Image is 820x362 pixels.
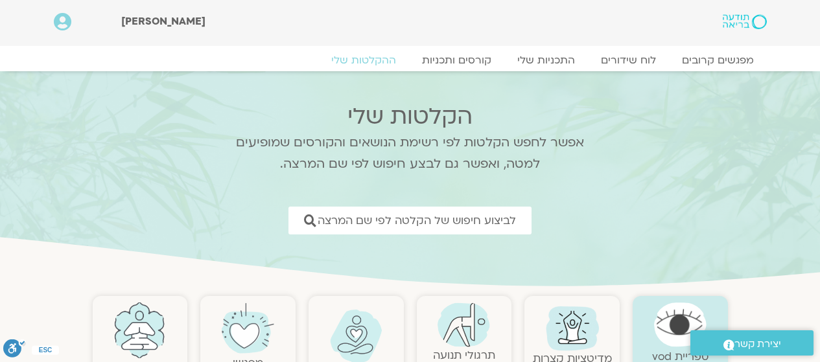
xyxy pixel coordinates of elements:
[690,330,814,356] a: יצירת קשר
[219,104,602,130] h2: הקלטות שלי
[504,54,588,67] a: התכניות שלי
[121,14,205,28] span: [PERSON_NAME]
[54,54,767,67] nav: Menu
[318,54,409,67] a: ההקלטות שלי
[409,54,504,67] a: קורסים ותכניות
[318,214,516,227] span: לביצוע חיפוש של הקלטה לפי שם המרצה
[588,54,669,67] a: לוח שידורים
[288,207,532,234] a: לביצוע חיפוש של הקלטה לפי שם המרצה
[669,54,767,67] a: מפגשים קרובים
[219,132,602,175] p: אפשר לחפש הקלטות לפי רשימת הנושאים והקורסים שמופיעים למטה, ואפשר גם לבצע חיפוש לפי שם המרצה.
[734,335,781,353] span: יצירת קשר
